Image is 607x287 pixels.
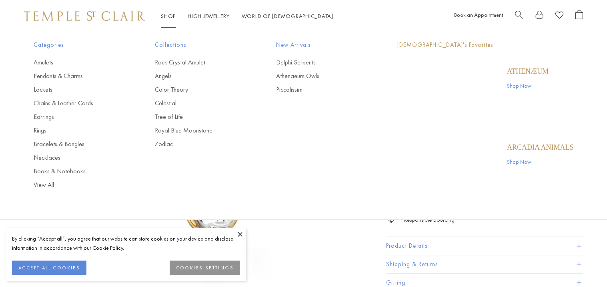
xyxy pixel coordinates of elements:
iframe: Gorgias live chat messenger [567,249,599,279]
button: Product Details [386,237,583,255]
a: View Wishlist [555,10,563,22]
a: ARCADIA ANIMALS [507,143,574,152]
a: World of [DEMOGRAPHIC_DATA]World of [DEMOGRAPHIC_DATA] [242,12,333,20]
a: Athenaeum Owls [276,72,365,80]
button: COOKIES SETTINGS [170,261,240,275]
a: Piccolissimi [276,85,365,94]
div: By clicking “Accept all”, you agree that our website can store cookies on your device and disclos... [12,234,240,253]
a: Necklaces [34,153,123,162]
a: Earrings [34,112,123,121]
a: Lockets [34,85,123,94]
a: Shop Now [507,157,574,166]
a: Chains & Leather Cords [34,99,123,108]
a: High JewelleryHigh Jewellery [188,12,230,20]
a: Amulets [34,58,123,67]
img: Temple St. Clair [24,11,145,21]
a: Search [515,10,523,22]
a: Rings [34,126,123,135]
span: Collections [155,40,244,50]
button: Shipping & Returns [386,255,583,273]
a: Royal Blue Moonstone [155,126,244,135]
a: Athenæum [507,67,549,76]
a: Book an Appointment [454,11,503,18]
a: View All [34,181,123,189]
a: Shop Now [507,81,549,90]
span: New Arrivals [276,40,365,50]
a: Celestial [155,99,244,108]
a: Rock Crystal Amulet [155,58,244,67]
a: Color Theory [155,85,244,94]
p: [DEMOGRAPHIC_DATA]'s Favorites [397,40,574,50]
a: Delphi Serpents [276,58,365,67]
a: ShopShop [161,12,176,20]
span: Categories [34,40,123,50]
a: Books & Notebooks [34,167,123,176]
a: Tree of Life [155,112,244,121]
a: Open Shopping Bag [575,10,583,22]
a: Bracelets & Bangles [34,140,123,149]
nav: Main navigation [161,11,333,21]
a: Pendants & Charms [34,72,123,80]
a: Zodiac [155,140,244,149]
a: Angels [155,72,244,80]
div: Responsible Sourcing [404,215,455,225]
button: ACCEPT ALL COOKIES [12,261,86,275]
